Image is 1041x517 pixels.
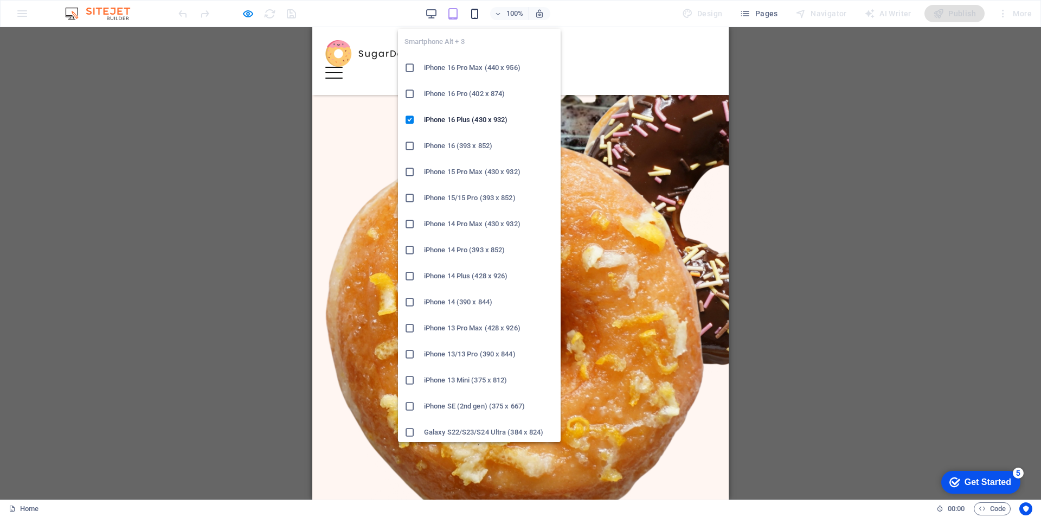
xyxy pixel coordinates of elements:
[740,8,777,19] span: Pages
[13,13,112,40] img: SugarDough
[535,9,544,18] i: On resize automatically adjust zoom level to fit chosen device.
[490,7,529,20] button: 100%
[9,502,38,515] a: Home
[424,374,554,387] h6: iPhone 13 Mini (375 x 812)
[9,5,88,28] div: Get Started 5 items remaining, 0% complete
[979,502,1006,515] span: Code
[506,7,524,20] h6: 100%
[735,5,782,22] button: Pages
[424,296,554,309] h6: iPhone 14 (390 x 844)
[678,5,727,22] div: Design (Ctrl+Alt+Y)
[80,2,91,13] div: 5
[424,218,554,231] h6: iPhone 14 Pro Max (430 x 932)
[974,502,1011,515] button: Code
[424,139,554,152] h6: iPhone 16 (393 x 852)
[424,426,554,439] h6: Galaxy S22/S23/S24 Ultra (384 x 824)
[424,270,554,283] h6: iPhone 14 Plus (428 x 926)
[424,244,554,257] h6: iPhone 14 Pro (393 x 852)
[948,502,965,515] span: 00 00
[424,348,554,361] h6: iPhone 13/13 Pro (390 x 844)
[424,192,554,205] h6: iPhone 15/15 Pro (393 x 852)
[424,400,554,413] h6: iPhone SE (2nd gen) (375 x 667)
[424,113,554,126] h6: iPhone 16 Plus (430 x 932)
[955,505,957,513] span: :
[1019,502,1032,515] button: Usercentrics
[424,61,554,74] h6: iPhone 16 Pro Max (440 x 956)
[424,165,554,178] h6: iPhone 15 Pro Max (430 x 932)
[32,12,79,22] div: Get Started
[62,7,144,20] img: Editor Logo
[424,322,554,335] h6: iPhone 13 Pro Max (428 x 926)
[424,87,554,100] h6: iPhone 16 Pro (402 x 874)
[936,502,965,515] h6: Session time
